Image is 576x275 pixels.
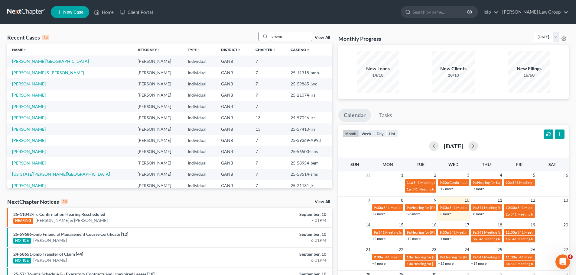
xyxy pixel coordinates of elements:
[13,238,31,244] div: NOTICE
[365,171,371,179] span: 31
[440,230,449,235] span: 9:30a
[36,217,108,223] a: [PERSON_NAME] & [PERSON_NAME]
[12,70,84,75] a: [PERSON_NAME] & [PERSON_NAME]
[374,255,383,259] span: 9:30a
[133,146,183,157] td: [PERSON_NAME]
[563,246,569,253] span: 27
[226,217,326,223] div: 7:01PM
[315,200,330,204] a: View All
[532,171,536,179] span: 5
[383,205,470,210] span: 341 Meeting for [PERSON_NAME] & [PERSON_NAME]
[548,162,556,167] span: Sat
[417,162,425,167] span: Tue
[226,257,326,263] div: 6:01PM
[506,255,517,259] span: 11:30a
[338,109,371,122] a: Calendar
[433,197,437,204] span: 9
[510,237,565,241] span: 341 Meeting for [PERSON_NAME]
[438,236,451,241] a: +4 more
[216,67,251,78] td: GANB
[407,255,413,259] span: 10a
[473,255,477,259] span: 9a
[286,180,332,191] td: 25-21131-jrs
[13,218,33,224] div: HEARING
[133,157,183,168] td: [PERSON_NAME]
[568,254,573,259] span: 4
[449,180,519,185] span: Confirmation Hearing for [PERSON_NAME]
[530,221,536,229] span: 19
[343,130,359,138] button: month
[374,130,386,138] button: day
[306,48,310,52] i: unfold_more
[216,146,251,157] td: GANB
[13,232,128,237] a: 25-59686-pmb Financial Management Course Certificate [12]
[405,212,421,216] a: +26 more
[237,48,241,52] i: unfold_more
[438,261,454,266] a: +12 more
[270,32,312,41] input: Search by name...
[23,48,27,52] i: unfold_more
[133,135,183,146] td: [PERSON_NAME]
[12,59,89,64] a: [PERSON_NAME][GEOGRAPHIC_DATA]
[413,180,468,185] span: 341 Meeting for [PERSON_NAME]
[497,197,503,204] span: 11
[251,169,286,180] td: 7
[431,221,437,229] span: 16
[183,169,216,180] td: Individual
[251,56,286,67] td: 7
[517,205,572,210] span: 341 Meeting for [PERSON_NAME]
[291,47,310,52] a: Case Nounfold_more
[359,130,374,138] button: week
[286,112,332,123] td: 24-57046-lrc
[438,212,451,216] a: +3 more
[12,138,46,143] a: [PERSON_NAME]
[138,47,161,52] a: Attorneyunfold_more
[471,261,487,266] a: +19 more
[383,255,438,259] span: 341 Meeting for [PERSON_NAME]
[440,205,449,210] span: 9:30a
[464,221,470,229] span: 17
[482,162,491,167] span: Thu
[374,109,398,122] a: Tasks
[286,78,332,89] td: 25-59865-jwc
[12,47,27,52] a: Nameunfold_more
[12,81,46,86] a: [PERSON_NAME]
[12,149,46,154] a: [PERSON_NAME]
[477,205,532,210] span: 341 Meeting for [PERSON_NAME]
[133,112,183,123] td: [PERSON_NAME]
[382,162,393,167] span: Mon
[400,197,404,204] span: 8
[411,205,458,210] span: Hearing for [PERSON_NAME]
[272,48,276,52] i: unfold_more
[411,230,458,235] span: Hearing for [PERSON_NAME]
[432,72,475,78] div: 18/10
[216,135,251,146] td: GANB
[506,237,510,241] span: 1p
[183,90,216,101] td: Individual
[251,78,286,89] td: 7
[12,104,46,109] a: [PERSON_NAME]
[183,135,216,146] td: Individual
[464,246,470,253] span: 24
[183,157,216,168] td: Individual
[433,171,437,179] span: 2
[506,180,512,185] span: 10a
[226,211,326,217] div: September, 10
[478,7,499,18] a: Help
[530,197,536,204] span: 12
[440,255,444,259] span: 9a
[157,48,161,52] i: unfold_more
[405,236,421,241] a: +12 more
[506,212,510,216] span: 2p
[286,123,332,135] td: 25-57410-jrs
[407,230,411,235] span: 9a
[400,171,404,179] span: 1
[563,197,569,204] span: 13
[464,197,470,204] span: 10
[133,180,183,191] td: [PERSON_NAME]
[438,187,454,191] a: +12 more
[91,7,117,18] a: Home
[466,171,470,179] span: 3
[517,255,572,259] span: 341 Meeting for [PERSON_NAME]
[473,230,477,235] span: 9a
